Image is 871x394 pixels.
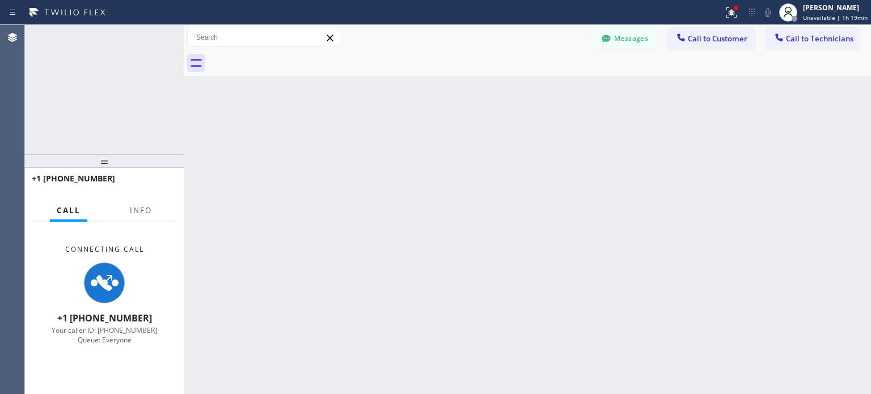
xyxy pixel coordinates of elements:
[766,28,860,49] button: Call to Technicians
[760,5,776,20] button: Mute
[50,200,87,222] button: Call
[803,3,868,12] div: [PERSON_NAME]
[130,205,152,215] span: Info
[65,244,144,254] span: Connecting Call
[52,325,157,345] span: Your caller ID: [PHONE_NUMBER] Queue: Everyone
[803,14,868,22] span: Unavailable | 1h 19min
[688,33,747,44] span: Call to Customer
[188,28,340,46] input: Search
[668,28,755,49] button: Call to Customer
[32,173,115,184] span: +1 [PHONE_NUMBER]
[57,312,152,324] span: +1 [PHONE_NUMBER]
[786,33,853,44] span: Call to Technicians
[57,205,81,215] span: Call
[123,200,159,222] button: Info
[594,28,657,49] button: Messages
